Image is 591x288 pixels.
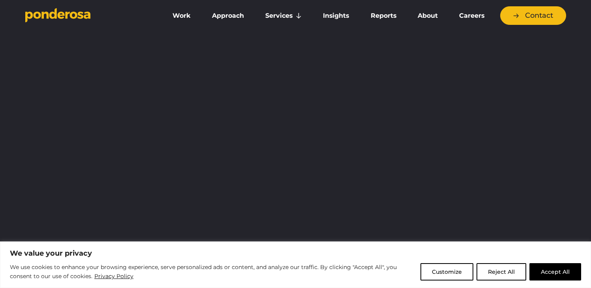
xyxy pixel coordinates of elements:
[314,7,358,24] a: Insights
[420,263,473,281] button: Customize
[500,6,566,25] a: Contact
[477,263,526,281] button: Reject All
[25,8,152,24] a: Go to homepage
[163,7,200,24] a: Work
[529,263,581,281] button: Accept All
[10,249,581,258] p: We value your privacy
[10,263,415,281] p: We use cookies to enhance your browsing experience, serve personalized ads or content, and analyz...
[256,7,311,24] a: Services
[450,7,493,24] a: Careers
[94,271,134,281] a: Privacy Policy
[409,7,447,24] a: About
[203,7,253,24] a: Approach
[362,7,405,24] a: Reports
